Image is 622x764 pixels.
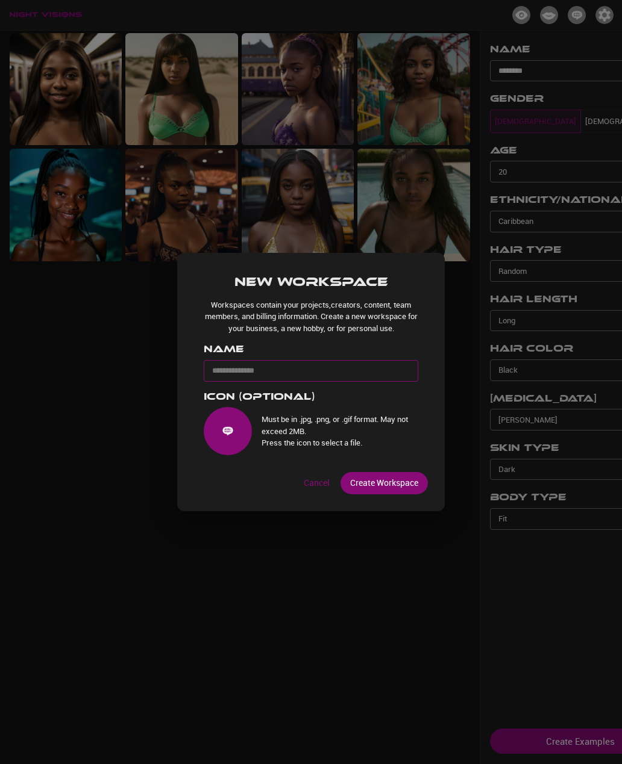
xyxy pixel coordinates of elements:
[204,407,252,455] img: placeholder.png
[189,265,433,299] h2: New Workspace
[204,391,418,408] h3: Icon (optional)
[297,472,336,494] button: Cancel
[204,299,418,335] p: Workspaces contain your projects, creators , content, team members, and billing information. Crea...
[262,414,418,449] p: Must be in .jpg, .png, or .gif format. May not exceed 2MB. Press the icon to select a file.
[204,344,418,360] h3: Name
[341,472,428,494] button: Create Workspace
